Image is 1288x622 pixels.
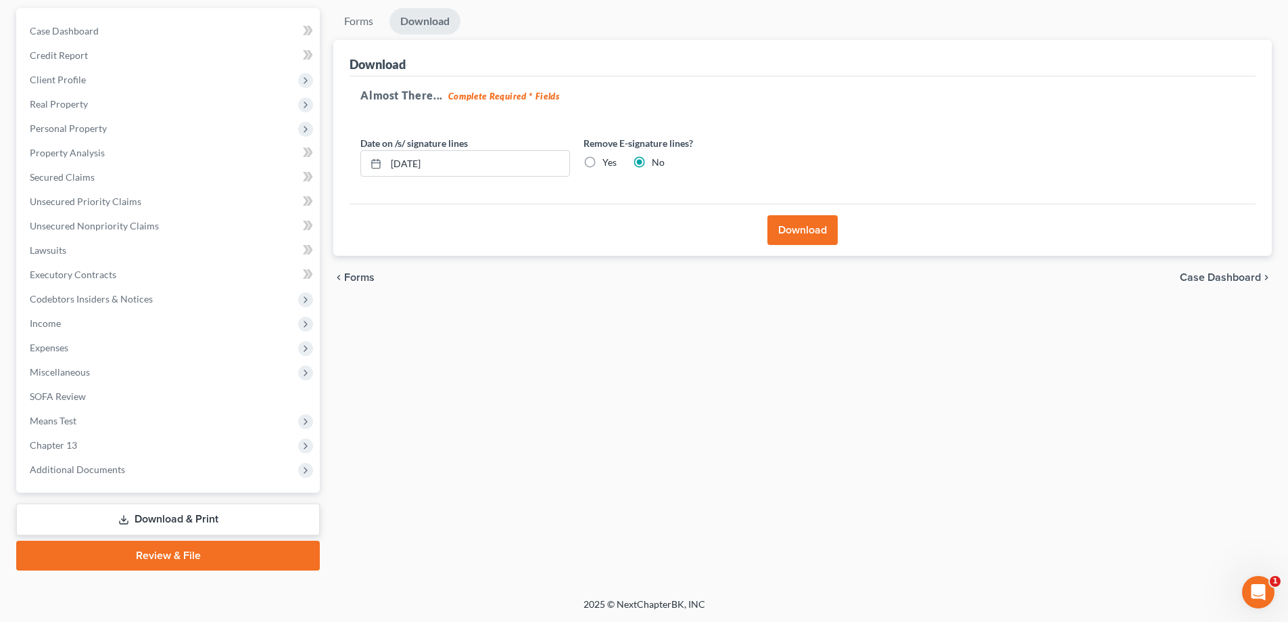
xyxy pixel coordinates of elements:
[19,165,320,190] a: Secured Claims
[767,215,838,245] button: Download
[360,136,468,150] label: Date on /s/ signature lines
[30,123,107,134] span: Personal Property
[16,541,320,571] a: Review & File
[652,156,665,169] label: No
[30,196,141,207] span: Unsecured Priority Claims
[19,263,320,287] a: Executory Contracts
[30,74,86,85] span: Client Profile
[19,384,320,409] a: SOFA Review
[30,342,68,353] span: Expenses
[30,391,86,402] span: SOFA Review
[30,25,99,37] span: Case Dashboard
[30,49,88,61] span: Credit Report
[1261,272,1272,283] i: chevron_right
[333,8,384,35] a: Forms
[19,19,320,43] a: Case Dashboard
[30,147,105,158] span: Property Analysis
[386,151,569,177] input: MM/DD/YYYY
[583,136,793,150] label: Remove E-signature lines?
[19,43,320,68] a: Credit Report
[350,56,406,72] div: Download
[30,220,159,231] span: Unsecured Nonpriority Claims
[19,190,320,214] a: Unsecured Priority Claims
[30,98,88,110] span: Real Property
[30,464,125,475] span: Additional Documents
[448,91,560,102] strong: Complete Required * Fields
[602,156,617,169] label: Yes
[389,8,460,35] a: Download
[30,171,95,183] span: Secured Claims
[30,244,66,256] span: Lawsuits
[30,415,76,426] span: Means Test
[19,141,320,165] a: Property Analysis
[1242,576,1274,608] iframe: Intercom live chat
[333,272,344,283] i: chevron_left
[30,293,153,305] span: Codebtors Insiders & Notices
[1180,272,1261,283] span: Case Dashboard
[19,214,320,238] a: Unsecured Nonpriority Claims
[30,317,61,329] span: Income
[1270,576,1281,587] span: 1
[30,269,116,280] span: Executory Contracts
[333,272,393,283] button: chevron_left Forms
[1180,272,1272,283] a: Case Dashboard chevron_right
[30,439,77,451] span: Chapter 13
[19,238,320,263] a: Lawsuits
[30,366,90,378] span: Miscellaneous
[344,272,375,283] span: Forms
[360,87,1245,104] h5: Almost There...
[259,598,1030,622] div: 2025 © NextChapterBK, INC
[16,504,320,535] a: Download & Print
